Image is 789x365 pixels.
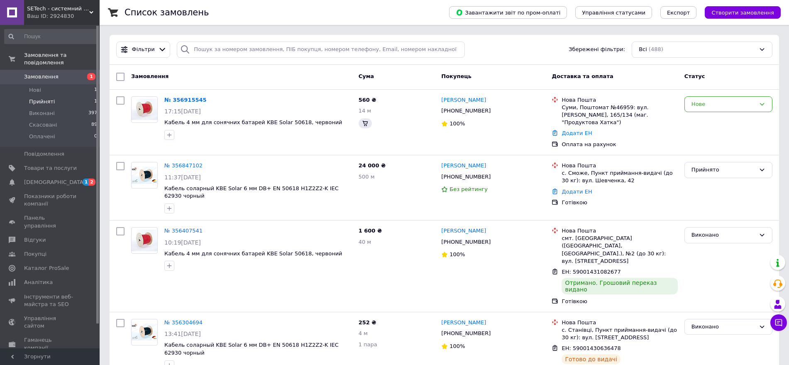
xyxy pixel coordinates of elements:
span: 0 [94,133,97,140]
img: Фото товару [132,230,157,251]
a: [PERSON_NAME] [441,162,486,170]
button: Чат з покупцем [770,314,787,331]
a: № 356915545 [164,97,207,103]
button: Завантажити звіт по пром-оплаті [449,6,567,19]
div: Прийнято [691,166,755,174]
span: Експорт [667,10,690,16]
div: Готово до видачі [562,354,620,364]
span: Доставка та оплата [552,73,613,79]
div: [PHONE_NUMBER] [440,105,492,116]
span: 1 [94,98,97,105]
span: ЕН: 59001430636478 [562,345,620,351]
span: 17:15[DATE] [164,108,201,115]
span: 24 000 ₴ [359,162,386,169]
span: Інструменти веб-майстра та SEO [24,293,77,308]
div: Нова Пошта [562,162,677,169]
span: Збережені фільтри: [569,46,625,54]
button: Створити замовлення [705,6,781,19]
span: Завантажити звіт по пром-оплаті [456,9,560,16]
span: 1 600 ₴ [359,228,382,234]
a: [PERSON_NAME] [441,227,486,235]
div: с. Станівці, Пункт приймання-видачі (до 30 кг): вул. [STREET_ADDRESS] [562,326,677,341]
span: Повідомлення [24,150,64,158]
a: Кабель соларный KBE Solar 6 мм DB+ EN 50618 H1Z2Z2-K IEC 62930 чорный [164,342,339,356]
span: Прийняті [29,98,55,105]
span: Панель управління [24,214,77,229]
div: с. Сможе, Пункт приймання-видачі (до 30 кг): вул. Шевченка, 42 [562,169,677,184]
div: Ваш ID: 2924830 [27,12,100,20]
span: 1 [94,86,97,94]
a: № 356407541 [164,228,203,234]
a: № 356847102 [164,162,203,169]
div: Готівкою [562,298,677,305]
div: [PHONE_NUMBER] [440,328,492,339]
span: [DEMOGRAPHIC_DATA] [24,179,85,186]
div: [PHONE_NUMBER] [440,171,492,182]
span: 2 [89,179,95,186]
a: Кабель 4 мм для сонячних батарей KBE Solar 50618, червоний [164,250,342,257]
span: 1 пара [359,341,377,348]
span: Cума [359,73,374,79]
span: Скасовані [29,121,57,129]
span: Управління сайтом [24,315,77,330]
span: 100% [449,120,465,127]
span: 40 м [359,239,371,245]
div: Нове [691,100,755,109]
span: 10:19[DATE] [164,239,201,246]
span: 4 м [359,330,368,336]
span: Фільтри [132,46,155,54]
span: Управління статусами [582,10,645,16]
span: ЕН: 59001431082677 [562,269,620,275]
span: 13:41[DATE] [164,331,201,337]
a: Додати ЕН [562,189,592,195]
span: 14 м [359,108,371,114]
a: Додати ЕН [562,130,592,136]
span: Створити замовлення [711,10,774,16]
a: Фото товару [131,96,158,123]
div: Нова Пошта [562,319,677,326]
span: Оплачені [29,133,55,140]
span: 500 м [359,174,375,180]
a: Створити замовлення [696,9,781,15]
a: Фото товару [131,162,158,189]
div: Виконано [691,231,755,240]
span: Відгуки [24,236,46,244]
img: Фото товару [132,99,157,120]
img: Фото товару [132,167,157,184]
a: [PERSON_NAME] [441,319,486,327]
span: Замовлення та повідомлення [24,51,100,66]
span: Всі [639,46,647,54]
span: Каталог ProSale [24,265,69,272]
span: Показники роботи компанії [24,193,77,208]
a: Кабель соларный KBE Solar 6 мм DB+ EN 50618 H1Z2Z2-K IEC 62930 чорный [164,185,339,199]
span: 89 [91,121,97,129]
a: Кабель 4 мм для сонячних батарей KBE Solar 50618, червоний [164,119,342,125]
a: Фото товару [131,319,158,345]
span: 100% [449,343,465,349]
span: Замовлення [131,73,169,79]
span: 397 [88,110,97,117]
a: № 356304694 [164,319,203,326]
div: [PHONE_NUMBER] [440,237,492,247]
span: 560 ₴ [359,97,376,103]
div: Оплата на рахунок [562,141,677,148]
div: Нова Пошта [562,227,677,235]
input: Пошук за номером замовлення, ПІБ покупця, номером телефону, Email, номером накладної [177,42,465,58]
span: Покупець [441,73,471,79]
span: 11:37[DATE] [164,174,201,181]
span: Аналітика [24,279,53,286]
button: Експорт [660,6,697,19]
span: Гаманець компанії [24,336,77,351]
span: (488) [649,46,663,52]
img: Фото товару [132,323,157,341]
span: SETech - системний інтегратор у сфері альтернативної енергетики [27,5,89,12]
span: Покупці [24,250,46,258]
span: Без рейтингу [449,186,488,192]
span: Замовлення [24,73,59,81]
span: 1 [87,73,95,80]
div: Нова Пошта [562,96,677,104]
